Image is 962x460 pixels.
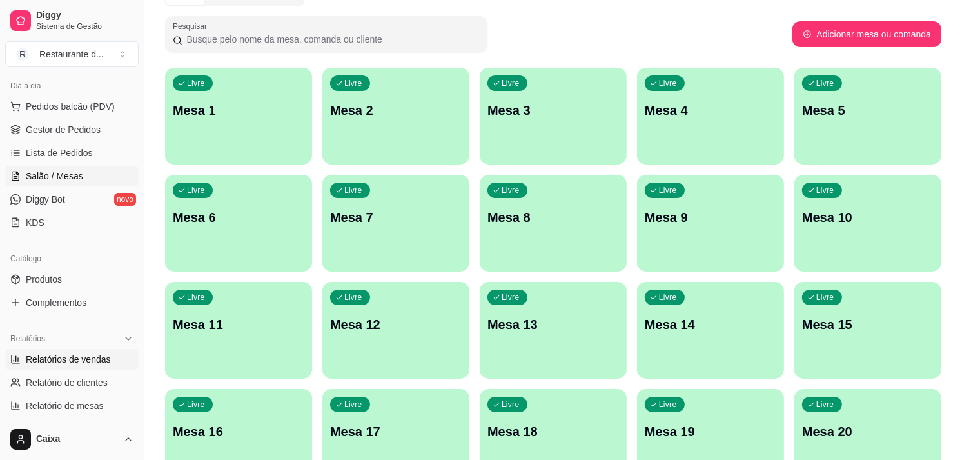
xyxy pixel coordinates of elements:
p: Livre [502,292,520,303]
p: Livre [659,399,677,410]
p: Mesa 15 [802,315,934,334]
span: Salão / Mesas [26,170,83,183]
p: Mesa 11 [173,315,304,334]
p: Mesa 19 [645,423,776,441]
button: Pedidos balcão (PDV) [5,96,139,117]
span: R [16,48,29,61]
span: Gestor de Pedidos [26,123,101,136]
a: DiggySistema de Gestão [5,5,139,36]
button: LivreMesa 15 [794,282,941,379]
span: Relatórios de vendas [26,353,111,366]
button: LivreMesa 7 [322,175,469,272]
label: Pesquisar [173,21,211,32]
button: LivreMesa 12 [322,282,469,379]
span: Caixa [36,434,118,445]
p: Livre [502,78,520,88]
button: LivreMesa 1 [165,68,312,165]
p: Livre [502,185,520,195]
p: Mesa 8 [487,208,619,226]
p: Mesa 17 [330,423,462,441]
p: Mesa 6 [173,208,304,226]
p: Livre [659,185,677,195]
span: Complementos [26,296,86,309]
div: Dia a dia [5,75,139,96]
button: LivreMesa 13 [480,282,627,379]
div: Catálogo [5,248,139,269]
p: Mesa 14 [645,315,776,334]
button: Select a team [5,41,139,67]
a: Salão / Mesas [5,166,139,186]
button: LivreMesa 9 [637,175,784,272]
button: LivreMesa 8 [480,175,627,272]
p: Mesa 18 [487,423,619,441]
p: Mesa 20 [802,423,934,441]
input: Pesquisar [182,33,480,46]
p: Livre [344,292,362,303]
p: Mesa 12 [330,315,462,334]
button: LivreMesa 4 [637,68,784,165]
p: Mesa 10 [802,208,934,226]
p: Livre [659,292,677,303]
button: LivreMesa 10 [794,175,941,272]
p: Livre [344,185,362,195]
button: LivreMesa 6 [165,175,312,272]
p: Livre [187,399,205,410]
p: Livre [816,185,834,195]
a: Complementos [5,292,139,313]
p: Livre [344,78,362,88]
p: Mesa 4 [645,101,776,119]
span: Pedidos balcão (PDV) [26,100,115,113]
a: KDS [5,212,139,233]
p: Mesa 1 [173,101,304,119]
p: Mesa 13 [487,315,619,334]
span: Diggy [36,10,133,21]
p: Livre [816,78,834,88]
span: Produtos [26,273,62,286]
a: Relatório de mesas [5,395,139,416]
a: Relatórios de vendas [5,349,139,370]
p: Livre [816,292,834,303]
a: Gestor de Pedidos [5,119,139,140]
button: LivreMesa 11 [165,282,312,379]
p: Mesa 5 [802,101,934,119]
p: Livre [187,185,205,195]
a: Produtos [5,269,139,290]
p: Mesa 9 [645,208,776,226]
p: Livre [816,399,834,410]
span: Relatório de clientes [26,376,108,389]
span: Diggy Bot [26,193,65,206]
a: Relatório de clientes [5,372,139,393]
div: Restaurante d ... [39,48,104,61]
button: Caixa [5,424,139,455]
button: LivreMesa 5 [794,68,941,165]
button: LivreMesa 3 [480,68,627,165]
span: Sistema de Gestão [36,21,133,32]
button: LivreMesa 2 [322,68,469,165]
p: Livre [502,399,520,410]
p: Livre [187,292,205,303]
span: Relatório de mesas [26,399,104,412]
a: Lista de Pedidos [5,143,139,163]
button: Adicionar mesa ou comanda [792,21,941,47]
p: Livre [187,78,205,88]
button: LivreMesa 14 [637,282,784,379]
p: Livre [659,78,677,88]
span: Relatórios [10,334,45,344]
p: Mesa 3 [487,101,619,119]
span: KDS [26,216,44,229]
a: Diggy Botnovo [5,189,139,210]
p: Mesa 16 [173,423,304,441]
p: Livre [344,399,362,410]
span: Lista de Pedidos [26,146,93,159]
p: Mesa 7 [330,208,462,226]
p: Mesa 2 [330,101,462,119]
